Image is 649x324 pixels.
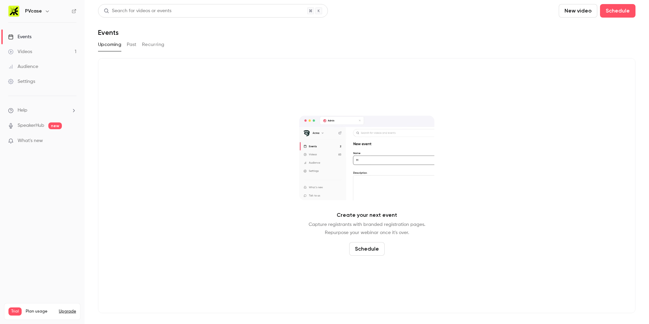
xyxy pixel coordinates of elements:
div: Videos [8,48,32,55]
h6: PVcase [25,8,42,15]
button: Schedule [600,4,635,18]
span: new [48,122,62,129]
div: Settings [8,78,35,85]
p: Create your next event [337,211,397,219]
div: Search for videos or events [104,7,171,15]
p: Capture registrants with branded registration pages. Repurpose your webinar once it's over. [309,221,425,237]
li: help-dropdown-opener [8,107,76,114]
button: Recurring [142,39,165,50]
span: Trial [8,307,22,316]
a: SpeakerHub [18,122,44,129]
button: Upcoming [98,39,121,50]
button: Past [127,39,137,50]
div: Audience [8,63,38,70]
div: Events [8,33,31,40]
span: What's new [18,137,43,144]
span: Plan usage [26,309,55,314]
span: Help [18,107,27,114]
button: New video [559,4,597,18]
button: Upgrade [59,309,76,314]
button: Schedule [349,242,385,256]
img: PVcase [8,6,19,17]
h1: Events [98,28,119,37]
